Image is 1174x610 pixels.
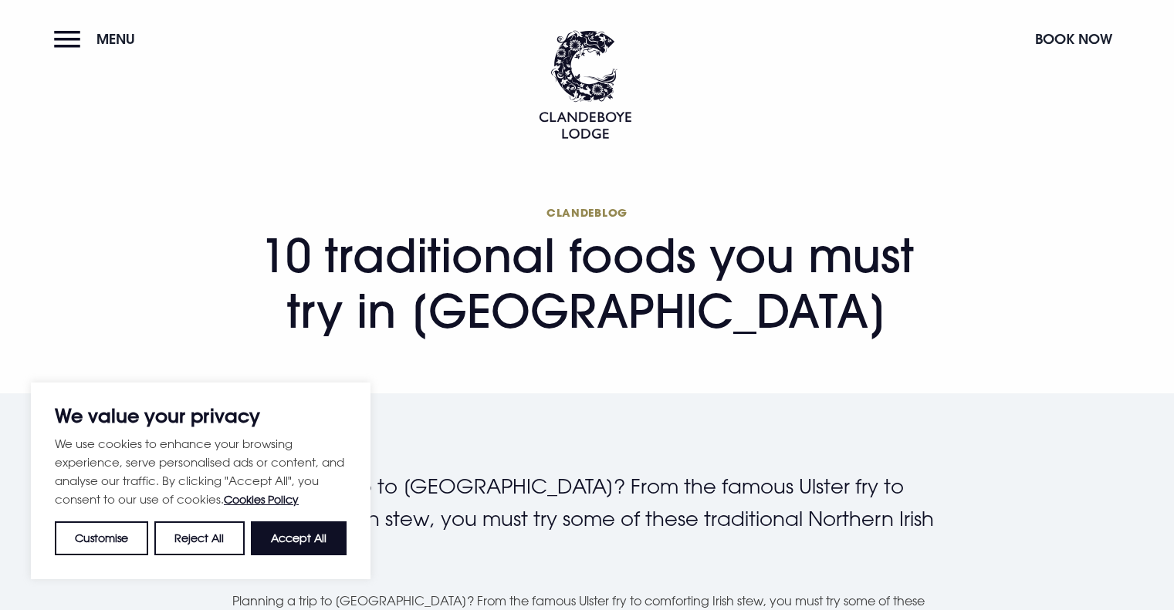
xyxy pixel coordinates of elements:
[1027,22,1120,56] button: Book Now
[55,434,347,509] p: We use cookies to enhance your browsing experience, serve personalised ads or content, and analys...
[55,406,347,425] p: We value your privacy
[232,470,942,567] p: Planning a trip to [GEOGRAPHIC_DATA]? From the famous Ulster fry to comforting Irish stew, you mu...
[55,521,148,555] button: Customise
[251,521,347,555] button: Accept All
[224,493,299,506] a: Cookies Policy
[54,22,143,56] button: Menu
[232,205,942,339] h1: 10 traditional foods you must try in [GEOGRAPHIC_DATA]
[31,383,370,579] div: We value your privacy
[154,521,244,555] button: Reject All
[232,205,942,220] span: Clandeblog
[96,30,135,48] span: Menu
[539,30,631,139] img: Clandeboye Lodge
